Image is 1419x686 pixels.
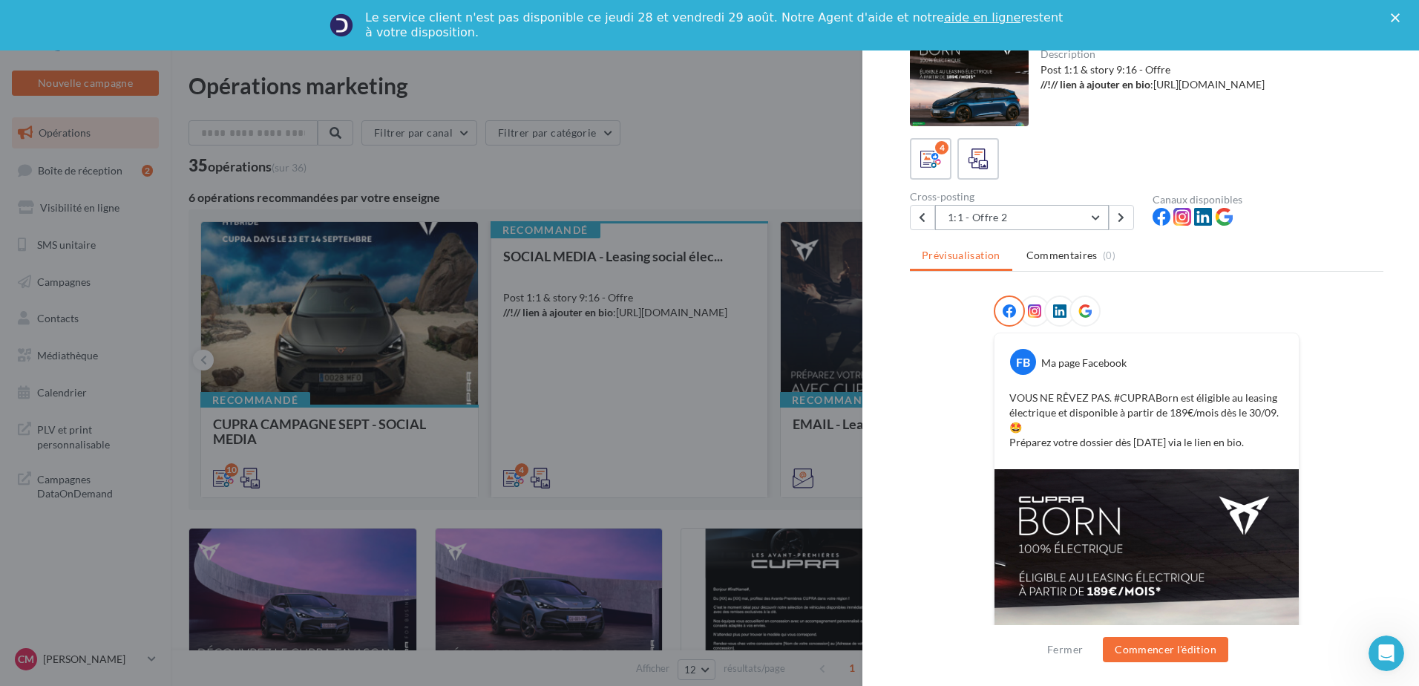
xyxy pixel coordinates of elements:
[1041,356,1127,370] div: Ma page Facebook
[1041,49,1372,59] div: Description
[1041,78,1150,91] strong: //!// lien à ajouter en bio
[1026,248,1098,263] span: Commentaires
[1153,78,1265,91] a: [URL][DOMAIN_NAME]
[1010,349,1036,375] div: FB
[935,205,1109,230] button: 1:1 - Offre 2
[1009,391,1284,450] p: VOUS NE RÊVEZ PAS. #CUPRABorn est éligible au leasing électrique et disponible à partir de 189€/m...
[1041,62,1372,92] div: Post 1:1 & story 9:16 - Offre :
[1391,13,1406,22] div: Fermer
[330,13,353,37] img: Profile image for Service-Client
[365,10,1066,40] div: Le service client n'est pas disponible ce jeudi 28 et vendredi 29 août. Notre Agent d'aide et not...
[1103,637,1228,662] button: Commencer l'édition
[1103,249,1115,261] span: (0)
[1041,641,1089,659] button: Fermer
[944,10,1020,24] a: aide en ligne
[910,192,1141,202] div: Cross-posting
[1369,636,1404,671] iframe: Intercom live chat
[1153,195,1383,205] div: Canaux disponibles
[935,141,948,154] div: 4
